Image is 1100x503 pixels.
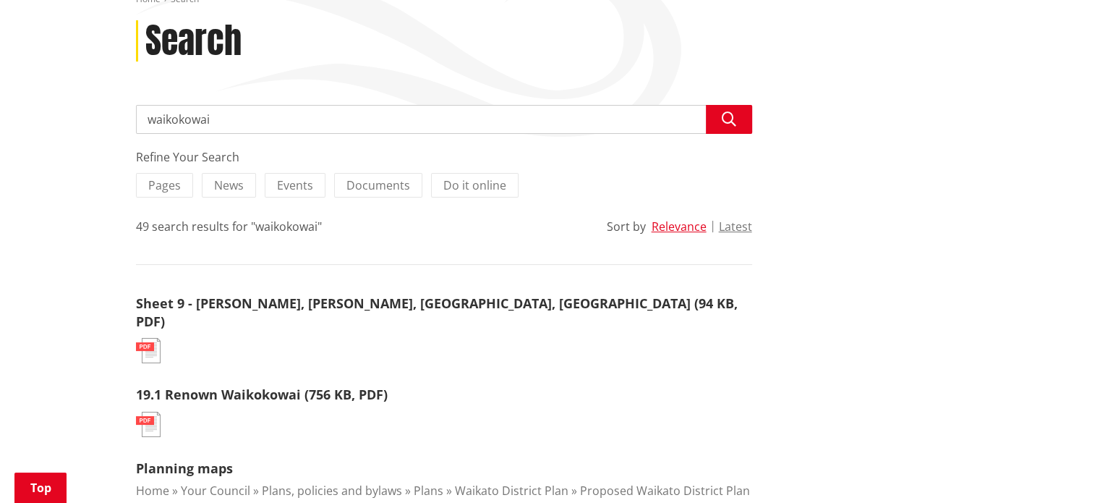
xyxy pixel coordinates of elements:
[136,460,233,477] a: Planning maps
[346,177,410,193] span: Documents
[181,483,250,499] a: Your Council
[414,483,443,499] a: Plans
[455,483,568,499] a: Waikato District Plan
[136,412,161,437] img: document-pdf.svg
[719,220,752,233] button: Latest
[443,177,506,193] span: Do it online
[136,105,752,134] input: Search input
[262,483,402,499] a: Plans, policies and bylaws
[277,177,313,193] span: Events
[1033,442,1086,494] iframe: Messenger Launcher
[136,338,161,363] img: document-pdf.svg
[145,20,242,62] h1: Search
[136,148,752,166] div: Refine Your Search
[14,473,67,503] a: Top
[148,177,181,193] span: Pages
[607,218,646,235] div: Sort by
[136,483,169,499] a: Home
[136,295,738,330] a: Sheet 9 - [PERSON_NAME], [PERSON_NAME], [GEOGRAPHIC_DATA], [GEOGRAPHIC_DATA] (94 KB, PDF)
[136,386,388,403] a: 19.1 Renown Waikokowai (756 KB, PDF)
[580,483,750,499] a: Proposed Waikato District Plan
[652,220,707,233] button: Relevance
[214,177,244,193] span: News
[136,218,322,235] div: 49 search results for "waikokowai"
